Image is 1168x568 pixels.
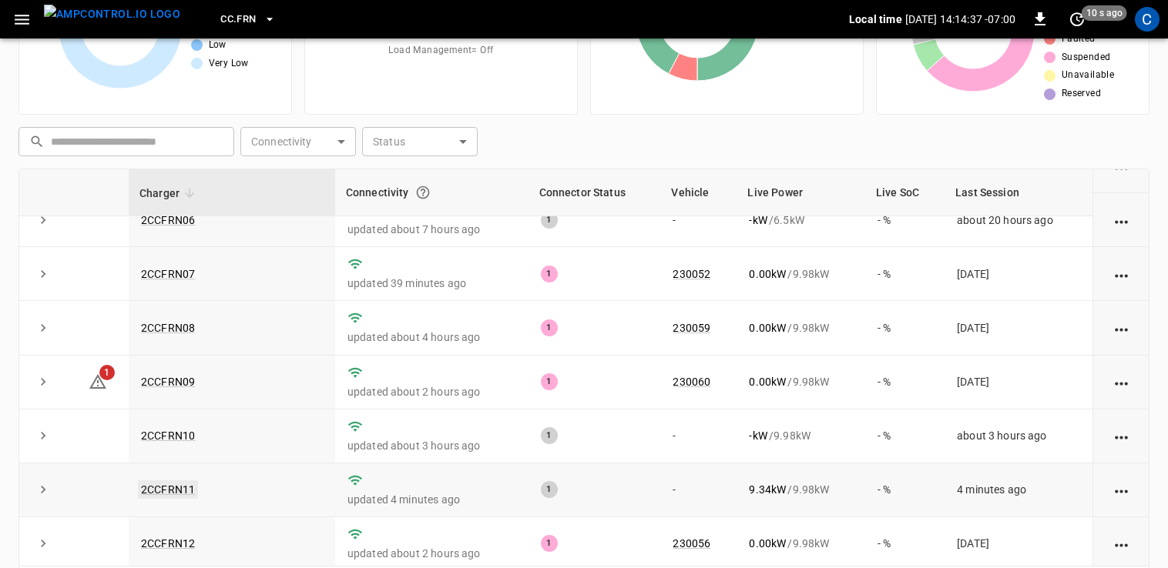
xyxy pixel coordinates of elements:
[347,329,516,345] p: updated about 4 hours ago
[945,409,1092,463] td: about 3 hours ago
[749,482,853,497] div: / 9.98 kW
[138,480,198,499] a: 2CCFRN11
[1065,7,1089,32] button: set refresh interval
[347,384,516,399] p: updated about 2 hours ago
[32,262,55,286] button: expand row
[1135,7,1160,32] div: profile-icon
[865,409,945,463] td: - %
[541,266,558,282] div: 1
[347,492,516,507] p: updated 4 minutes ago
[141,537,195,550] a: 2CCFRN12
[749,536,786,551] p: 0.00 kW
[660,193,737,247] td: -
[44,5,180,24] img: ampcontrol.io logo
[347,438,516,453] p: updated about 3 hours ago
[1062,86,1101,102] span: Reserved
[749,212,767,228] p: - kW
[865,301,945,355] td: - %
[1062,68,1114,83] span: Unavailable
[1112,212,1131,228] div: action cell options
[541,319,558,336] div: 1
[141,322,195,334] a: 2CCFRN08
[865,356,945,409] td: - %
[1112,374,1131,389] div: action cell options
[32,424,55,447] button: expand row
[32,532,55,555] button: expand row
[32,370,55,393] button: expand row
[209,38,227,53] span: Low
[749,482,786,497] p: 9.34 kW
[737,169,865,216] th: Live Power
[409,179,437,206] button: Connection between the charger and our software.
[749,320,853,336] div: / 9.98 kW
[945,463,1092,517] td: 4 minutes ago
[1062,32,1096,47] span: Faulted
[32,209,55,232] button: expand row
[541,373,558,390] div: 1
[673,268,710,280] a: 230052
[347,546,516,561] p: updated about 2 hours ago
[99,365,115,380] span: 1
[749,320,786,336] p: 0.00 kW
[346,179,518,206] div: Connectivity
[865,169,945,216] th: Live SoC
[141,214,195,226] a: 2CCFRN06
[865,463,945,517] td: - %
[141,268,195,280] a: 2CCFRN07
[541,535,558,552] div: 1
[1112,159,1131,174] div: action cell options
[945,169,1092,216] th: Last Session
[1112,536,1131,551] div: action cell options
[749,266,786,282] p: 0.00 kW
[945,356,1092,409] td: [DATE]
[660,169,737,216] th: Vehicle
[388,43,493,58] span: Load Management = Off
[1062,50,1111,65] span: Suspended
[220,11,256,28] span: CC.FRN
[529,169,661,216] th: Connector Status
[541,427,558,444] div: 1
[749,428,853,443] div: / 9.98 kW
[209,56,249,72] span: Very Low
[945,301,1092,355] td: [DATE]
[749,428,767,443] p: - kW
[865,247,945,301] td: - %
[32,316,55,339] button: expand row
[1112,482,1131,497] div: action cell options
[141,376,195,388] a: 2CCFRN09
[749,212,853,228] div: / 6.5 kW
[32,478,55,501] button: expand row
[1112,320,1131,336] div: action cell options
[541,481,558,498] div: 1
[1082,5,1127,21] span: 10 s ago
[139,184,200,202] span: Charger
[673,322,710,334] a: 230059
[749,374,853,389] div: / 9.98 kW
[865,193,945,247] td: - %
[849,12,902,27] p: Local time
[749,266,853,282] div: / 9.98 kW
[347,276,516,291] p: updated 39 minutes ago
[660,409,737,463] td: -
[749,374,786,389] p: 0.00 kW
[945,193,1092,247] td: about 20 hours ago
[141,429,195,442] a: 2CCFRN10
[749,536,853,551] div: / 9.98 kW
[347,222,516,237] p: updated about 7 hours ago
[945,247,1092,301] td: [DATE]
[214,5,282,35] button: CC.FRN
[89,375,107,387] a: 1
[1112,428,1131,443] div: action cell options
[541,212,558,229] div: 1
[660,463,737,517] td: -
[673,537,710,550] a: 230056
[1112,266,1131,282] div: action cell options
[673,376,710,388] a: 230060
[905,12,1015,27] p: [DATE] 14:14:37 -07:00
